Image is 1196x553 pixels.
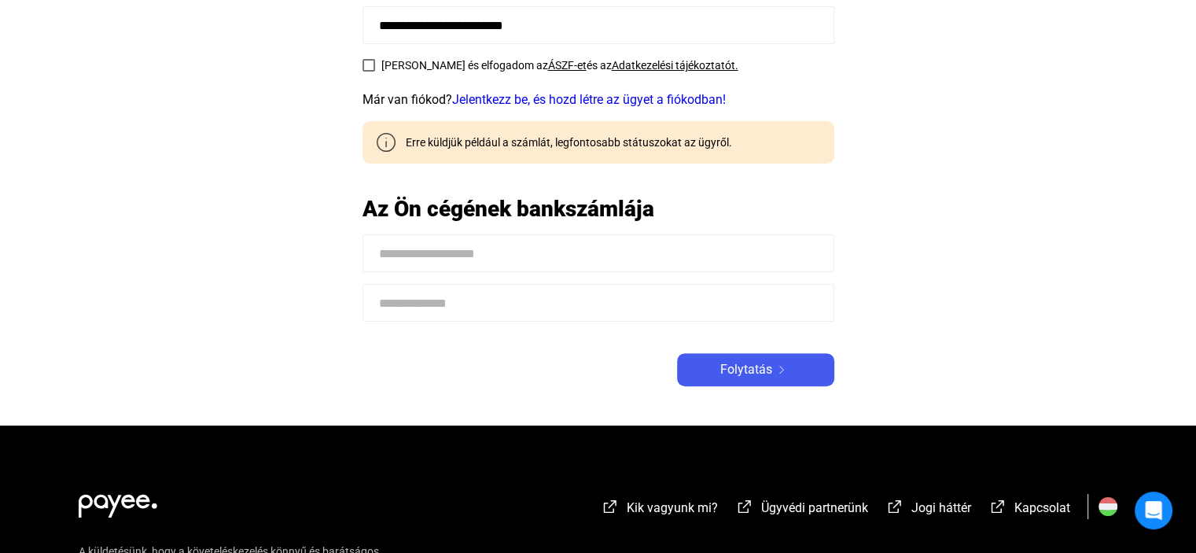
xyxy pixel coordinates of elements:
a: external-link-whiteKik vagyunk mi? [601,503,718,518]
span: Folytatás [720,360,772,379]
a: external-link-whiteKapcsolat [988,503,1070,518]
span: Kapcsolat [1014,500,1070,515]
div: Erre küldjük például a számlát, legfontosabb státuszokat az ügyről. [394,135,732,150]
span: Jogi háttér [911,500,971,515]
img: external-link-white [885,499,904,514]
img: info-grey-outline [377,133,396,152]
a: ÁSZF-et [548,59,587,72]
img: external-link-white [735,499,754,514]
span: Ügyvédi partnerünk [761,500,868,515]
h2: Az Ön cégének bankszámlája [362,195,834,223]
img: external-link-white [601,499,620,514]
div: Már van fiókod? [362,90,834,109]
span: Kik vagyunk mi? [627,500,718,515]
a: Jelentkezz be, és hozd létre az ügyet a fiókodban! [452,92,726,107]
a: Adatkezelési tájékoztatót. [612,59,738,72]
a: external-link-whiteJogi háttér [885,503,971,518]
img: white-payee-white-dot.svg [79,485,157,518]
span: és az [587,59,612,72]
div: Open Intercom Messenger [1135,492,1172,529]
img: arrow-right-white [772,366,791,374]
button: Folytatásarrow-right-white [677,353,834,386]
a: external-link-whiteÜgyvédi partnerünk [735,503,868,518]
img: external-link-white [988,499,1007,514]
img: HU.svg [1098,497,1117,516]
span: [PERSON_NAME] és elfogadom az [381,59,548,72]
